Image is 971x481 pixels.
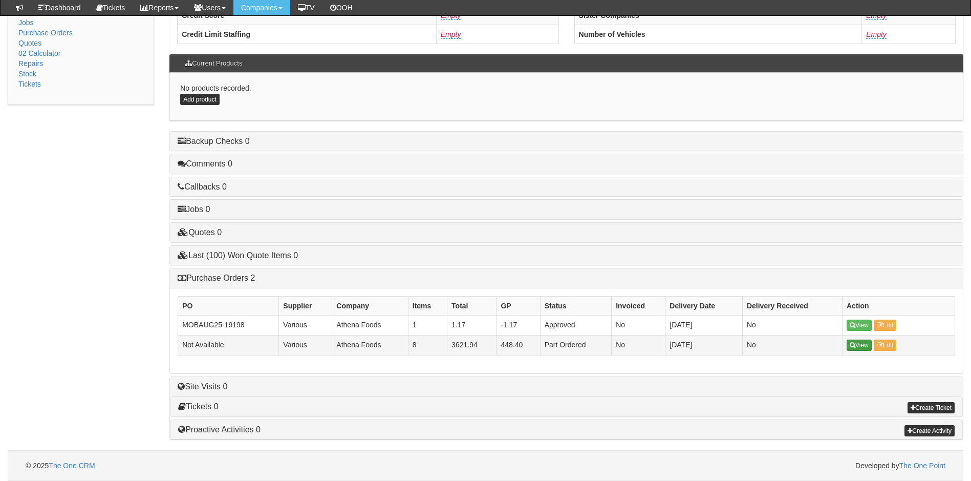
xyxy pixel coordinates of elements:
[18,29,73,37] a: Purchase Orders
[18,8,43,16] a: Mobiles
[441,30,461,39] a: Empty
[178,251,298,260] a: Last (100) Won Quote Items 0
[612,315,665,335] td: No
[447,315,497,335] td: 1.17
[497,296,540,315] th: GP
[447,336,497,355] td: 3621.94
[332,336,408,355] td: Athena Foods
[178,336,279,355] td: Not Available
[497,315,540,335] td: -1.17
[842,296,955,315] th: Action
[279,315,332,335] td: Various
[178,315,279,335] td: MOBAUG25-19198
[574,25,862,44] th: Number of Vehicles
[180,55,247,72] h3: Current Products
[665,296,743,315] th: Delivery Date
[18,49,61,57] a: 02 Calculator
[742,296,842,315] th: Delivery Received
[178,228,222,237] a: Quotes 0
[178,137,250,145] a: Backup Checks 0
[665,315,743,335] td: [DATE]
[742,336,842,355] td: No
[18,70,36,78] a: Stock
[447,296,497,315] th: Total
[49,462,95,470] a: The One CRM
[178,296,279,315] th: PO
[180,94,220,105] a: Add product
[408,315,447,335] td: 1
[612,336,665,355] td: No
[178,25,437,44] th: Credit Limit Staffing
[866,30,887,39] a: Empty
[279,336,332,355] td: Various
[18,80,41,88] a: Tickets
[178,274,255,282] a: Purchase Orders 2
[332,296,408,315] th: Company
[665,336,743,355] td: [DATE]
[18,18,34,27] a: Jobs
[332,315,408,335] td: Athena Foods
[855,461,945,471] span: Developed by
[18,39,41,47] a: Quotes
[178,182,227,191] a: Callbacks 0
[874,340,897,351] a: Edit
[904,425,955,436] a: Create Activity
[742,315,842,335] td: No
[540,315,612,335] td: Approved
[408,296,447,315] th: Items
[497,336,540,355] td: 448.40
[279,296,332,315] th: Supplier
[18,59,43,68] a: Repairs
[441,11,461,20] a: Empty
[612,296,665,315] th: Invoiced
[169,73,963,120] div: No products recorded.
[178,382,227,391] a: Site Visits 0
[874,320,897,331] a: Edit
[178,159,232,168] a: Comments 0
[847,320,872,331] a: View
[26,462,95,470] span: © 2025
[540,336,612,355] td: Part Ordered
[540,296,612,315] th: Status
[899,462,945,470] a: The One Point
[847,340,872,351] a: View
[178,402,218,411] a: Tickets 0
[408,336,447,355] td: 8
[908,402,955,413] a: Create Ticket
[178,425,261,434] a: Proactive Activities 0
[866,11,887,20] a: Empty
[178,205,210,214] a: Jobs 0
